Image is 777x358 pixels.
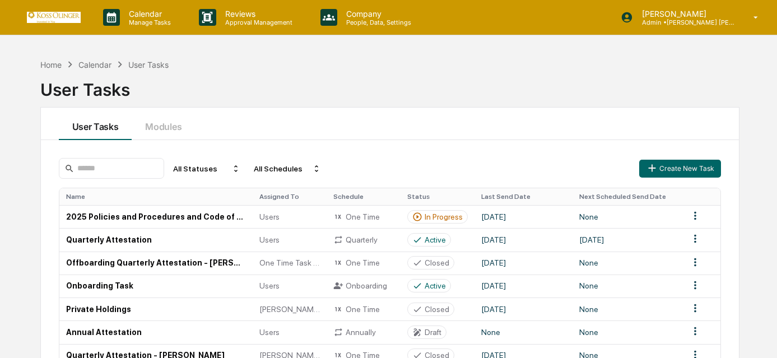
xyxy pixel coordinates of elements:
[120,9,176,18] p: Calendar
[333,235,394,245] div: Quarterly
[333,304,394,314] div: One Time
[259,212,280,221] span: Users
[425,258,449,267] div: Closed
[27,12,81,22] img: logo
[337,9,417,18] p: Company
[120,18,176,26] p: Manage Tasks
[474,205,573,228] td: [DATE]
[425,281,446,290] div: Active
[169,160,245,178] div: All Statuses
[253,188,327,205] th: Assigned To
[333,212,394,222] div: One Time
[573,252,682,275] td: None
[59,188,253,205] th: Name
[128,60,169,69] div: User Tasks
[327,188,401,205] th: Schedule
[40,60,62,69] div: Home
[573,275,682,297] td: None
[259,281,280,290] span: Users
[259,305,320,314] span: [PERSON_NAME] - One Time Task
[639,160,721,178] button: Create New Task
[59,252,253,275] td: Offboarding Quarterly Attestation - [PERSON_NAME]
[249,160,325,178] div: All Schedules
[474,320,573,343] td: None
[474,188,573,205] th: Last Send Date
[425,328,441,337] div: Draft
[474,252,573,275] td: [DATE]
[59,205,253,228] td: 2025 Policies and Procedures and Code of Ethics Attestation
[401,188,474,205] th: Status
[633,18,737,26] p: Admin • [PERSON_NAME] [PERSON_NAME] Consulting, LLC
[216,9,298,18] p: Reviews
[573,297,682,320] td: None
[573,320,682,343] td: None
[216,18,298,26] p: Approval Management
[40,71,739,100] div: User Tasks
[633,9,737,18] p: [PERSON_NAME]
[59,320,253,343] td: Annual Attestation
[59,108,132,140] button: User Tasks
[425,212,463,221] div: In Progress
[333,327,394,337] div: Annually
[78,60,111,69] div: Calendar
[425,235,446,244] div: Active
[259,258,320,267] span: One Time Task - [PERSON_NAME]
[59,275,253,297] td: Onboarding Task
[474,275,573,297] td: [DATE]
[259,235,280,244] span: Users
[741,321,771,351] iframe: Open customer support
[333,258,394,268] div: One Time
[259,328,280,337] span: Users
[573,188,682,205] th: Next Scheduled Send Date
[573,228,682,251] td: [DATE]
[132,108,195,140] button: Modules
[337,18,417,26] p: People, Data, Settings
[573,205,682,228] td: None
[474,228,573,251] td: [DATE]
[425,305,449,314] div: Closed
[59,228,253,251] td: Quarterly Attestation
[333,281,394,291] div: Onboarding
[59,297,253,320] td: Private Holdings
[474,297,573,320] td: [DATE]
